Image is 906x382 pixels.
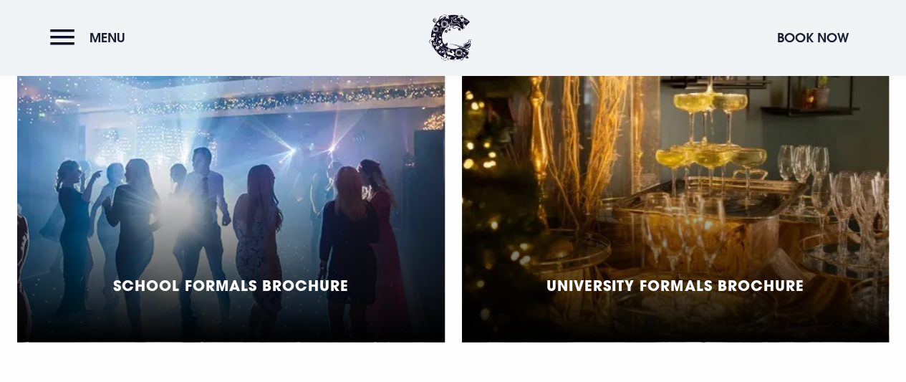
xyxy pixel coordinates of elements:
[770,22,856,53] button: Book Now
[546,276,804,293] h5: University Formals Brochure
[429,14,472,61] img: Clandeboye Lodge
[113,276,349,293] h5: School Formals Brochure
[50,22,132,53] button: Menu
[90,29,125,46] span: Menu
